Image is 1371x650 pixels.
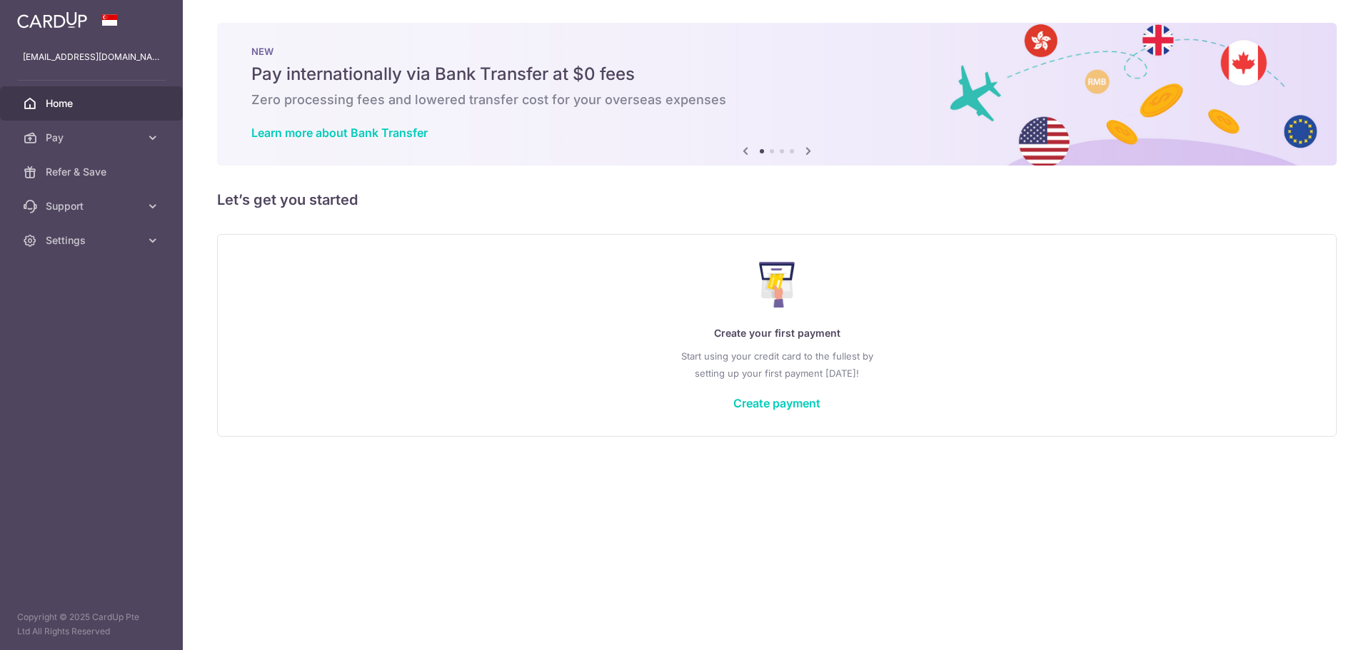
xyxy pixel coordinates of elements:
img: CardUp [17,11,87,29]
p: Create your first payment [246,325,1307,342]
p: Start using your credit card to the fullest by setting up your first payment [DATE]! [246,347,1307,382]
h5: Let’s get you started [217,188,1337,211]
span: Home [46,96,140,111]
span: Settings [46,233,140,248]
span: Support [46,199,140,213]
img: Bank transfer banner [217,23,1337,166]
span: Refer & Save [46,165,140,179]
span: Pay [46,131,140,145]
p: [EMAIL_ADDRESS][DOMAIN_NAME] [23,50,160,64]
h6: Zero processing fees and lowered transfer cost for your overseas expenses [251,91,1302,108]
a: Create payment [733,396,820,410]
a: Learn more about Bank Transfer [251,126,428,140]
img: Make Payment [759,262,795,308]
p: NEW [251,46,1302,57]
h5: Pay internationally via Bank Transfer at $0 fees [251,63,1302,86]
